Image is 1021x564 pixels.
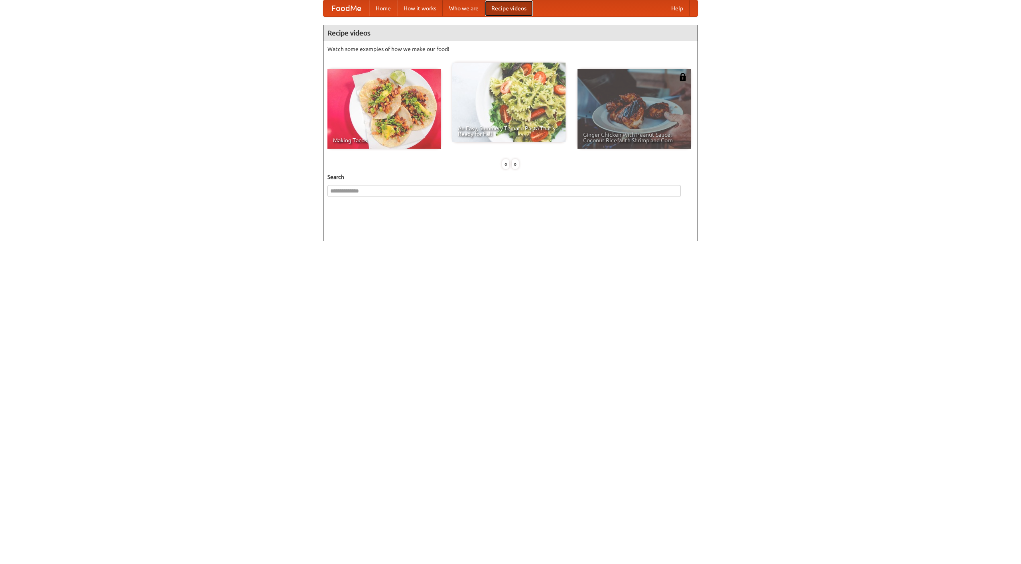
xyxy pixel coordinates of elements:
div: » [512,159,519,169]
a: An Easy, Summery Tomato Pasta That's Ready for Fall [452,63,566,142]
a: Home [369,0,397,16]
p: Watch some examples of how we make our food! [327,45,694,53]
a: How it works [397,0,443,16]
a: Making Tacos [327,69,441,149]
a: Who we are [443,0,485,16]
h5: Search [327,173,694,181]
img: 483408.png [679,73,687,81]
div: « [502,159,509,169]
span: Making Tacos [333,138,435,143]
a: FoodMe [323,0,369,16]
h4: Recipe videos [323,25,698,41]
a: Recipe videos [485,0,533,16]
span: An Easy, Summery Tomato Pasta That's Ready for Fall [458,126,560,137]
a: Help [665,0,690,16]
